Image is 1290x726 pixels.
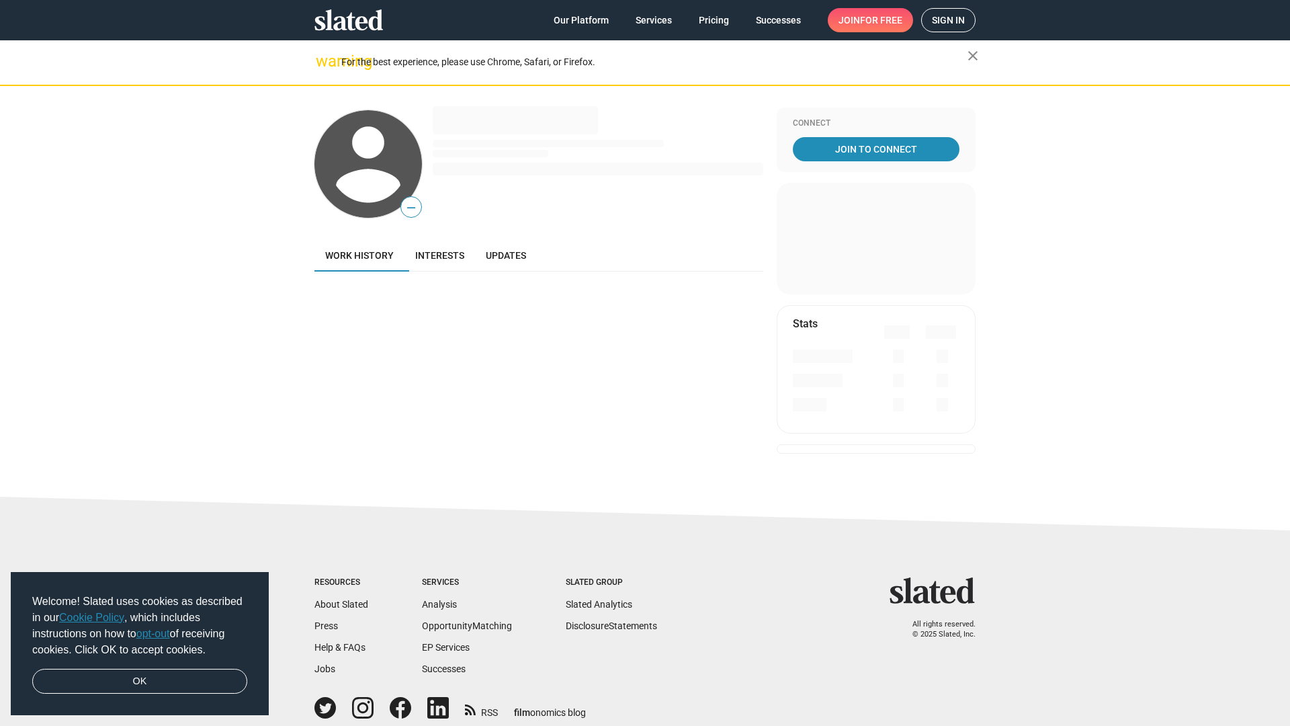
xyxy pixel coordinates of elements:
[314,620,338,631] a: Press
[422,642,470,653] a: EP Services
[860,8,902,32] span: for free
[325,250,394,261] span: Work history
[625,8,683,32] a: Services
[486,250,526,261] span: Updates
[699,8,729,32] span: Pricing
[543,8,619,32] a: Our Platform
[314,239,404,272] a: Work history
[314,577,368,588] div: Resources
[32,669,247,694] a: dismiss cookie message
[554,8,609,32] span: Our Platform
[465,698,498,719] a: RSS
[475,239,537,272] a: Updates
[838,8,902,32] span: Join
[965,48,981,64] mat-icon: close
[566,577,657,588] div: Slated Group
[422,577,512,588] div: Services
[793,137,959,161] a: Join To Connect
[898,620,976,639] p: All rights reserved. © 2025 Slated, Inc.
[745,8,812,32] a: Successes
[401,199,421,216] span: —
[566,599,632,610] a: Slated Analytics
[793,118,959,129] div: Connect
[756,8,801,32] span: Successes
[932,9,965,32] span: Sign in
[566,620,657,631] a: DisclosureStatements
[314,599,368,610] a: About Slated
[688,8,740,32] a: Pricing
[341,53,967,71] div: For the best experience, please use Chrome, Safari, or Firefox.
[136,628,170,639] a: opt-out
[316,53,332,69] mat-icon: warning
[422,620,512,631] a: OpportunityMatching
[314,663,335,674] a: Jobs
[636,8,672,32] span: Services
[404,239,475,272] a: Interests
[59,612,124,623] a: Cookie Policy
[793,317,818,331] mat-card-title: Stats
[514,696,586,719] a: filmonomics blog
[11,572,269,716] div: cookieconsent
[795,137,957,161] span: Join To Connect
[314,642,365,653] a: Help & FAQs
[828,8,913,32] a: Joinfor free
[32,594,247,658] span: Welcome! Slated uses cookies as described in our , which includes instructions on how to of recei...
[422,663,466,674] a: Successes
[514,707,530,718] span: film
[921,8,976,32] a: Sign in
[422,599,457,610] a: Analysis
[415,250,464,261] span: Interests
